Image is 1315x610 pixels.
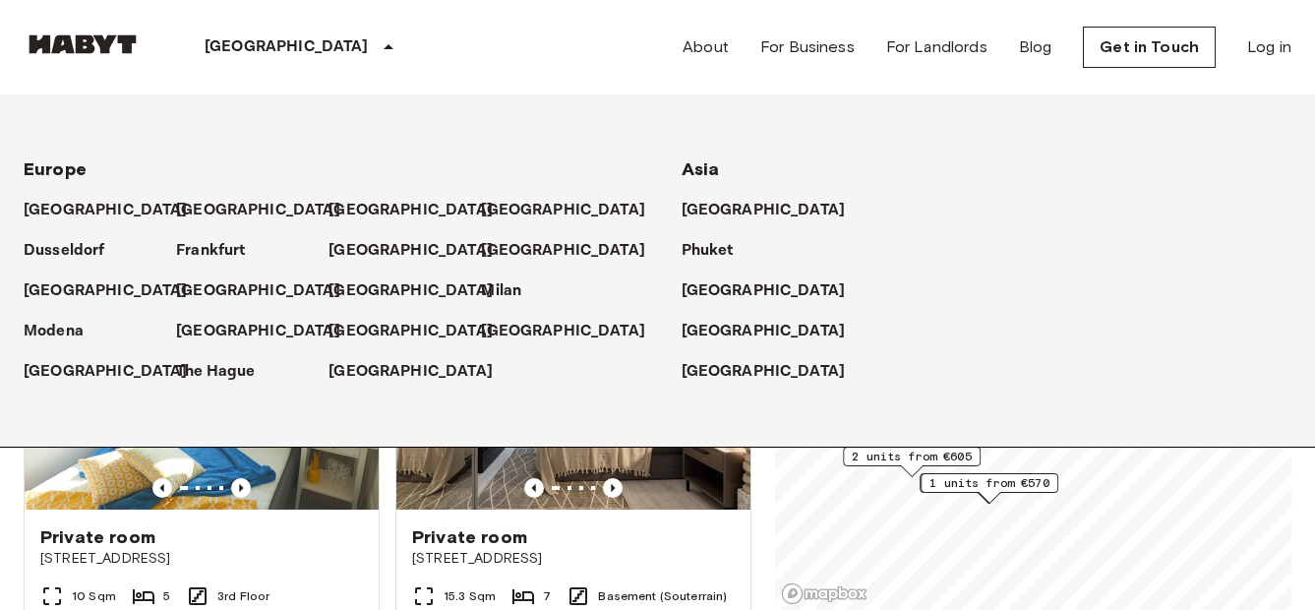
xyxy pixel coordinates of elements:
[24,34,142,54] img: Habyt
[682,360,866,384] a: [GEOGRAPHIC_DATA]
[152,478,172,498] button: Previous image
[682,279,846,303] p: [GEOGRAPHIC_DATA]
[682,320,846,343] p: [GEOGRAPHIC_DATA]
[1247,35,1291,59] a: Log in
[481,199,645,222] p: [GEOGRAPHIC_DATA]
[329,360,493,384] p: [GEOGRAPHIC_DATA]
[176,239,245,263] p: Frankfurt
[24,158,87,180] span: Europe
[683,35,729,59] a: About
[852,448,972,465] span: 2 units from €605
[176,279,340,303] p: [GEOGRAPHIC_DATA]
[481,199,665,222] a: [GEOGRAPHIC_DATA]
[481,320,665,343] a: [GEOGRAPHIC_DATA]
[40,549,363,569] span: [STREET_ADDRESS]
[205,35,369,59] p: [GEOGRAPHIC_DATA]
[524,478,544,498] button: Previous image
[24,279,188,303] p: [GEOGRAPHIC_DATA]
[176,360,274,384] a: The Hague
[329,360,512,384] a: [GEOGRAPHIC_DATA]
[481,279,521,303] p: Milan
[682,158,720,180] span: Asia
[682,239,734,263] p: Phuket
[481,279,541,303] a: Milan
[176,279,360,303] a: [GEOGRAPHIC_DATA]
[543,587,551,605] span: 7
[329,320,493,343] p: [GEOGRAPHIC_DATA]
[163,587,170,605] span: 5
[329,199,512,222] a: [GEOGRAPHIC_DATA]
[40,525,155,549] span: Private room
[781,582,867,605] a: Mapbox logo
[72,587,116,605] span: 10 Sqm
[598,587,727,605] span: Basement (Souterrain)
[481,239,665,263] a: [GEOGRAPHIC_DATA]
[682,279,866,303] a: [GEOGRAPHIC_DATA]
[481,239,645,263] p: [GEOGRAPHIC_DATA]
[682,360,846,384] p: [GEOGRAPHIC_DATA]
[329,239,512,263] a: [GEOGRAPHIC_DATA]
[24,360,208,384] a: [GEOGRAPHIC_DATA]
[929,474,1049,492] span: 1 units from €570
[444,587,496,605] span: 15.3 Sqm
[24,199,208,222] a: [GEOGRAPHIC_DATA]
[176,320,340,343] p: [GEOGRAPHIC_DATA]
[176,360,255,384] p: The Hague
[329,320,512,343] a: [GEOGRAPHIC_DATA]
[412,525,527,549] span: Private room
[1083,27,1216,68] a: Get in Touch
[176,199,360,222] a: [GEOGRAPHIC_DATA]
[329,279,493,303] p: [GEOGRAPHIC_DATA]
[843,447,981,477] div: Map marker
[920,473,1057,504] div: Map marker
[886,35,987,59] a: For Landlords
[921,473,1058,504] div: Map marker
[24,279,208,303] a: [GEOGRAPHIC_DATA]
[760,35,855,59] a: For Business
[24,360,188,384] p: [GEOGRAPHIC_DATA]
[1019,35,1052,59] a: Blog
[603,478,623,498] button: Previous image
[24,320,84,343] p: Modena
[329,279,512,303] a: [GEOGRAPHIC_DATA]
[24,239,105,263] p: Dusseldorf
[682,199,846,222] p: [GEOGRAPHIC_DATA]
[217,587,269,605] span: 3rd Floor
[412,549,735,569] span: [STREET_ADDRESS]
[24,320,103,343] a: Modena
[682,320,866,343] a: [GEOGRAPHIC_DATA]
[231,478,251,498] button: Previous image
[682,239,753,263] a: Phuket
[176,320,360,343] a: [GEOGRAPHIC_DATA]
[682,199,866,222] a: [GEOGRAPHIC_DATA]
[24,199,188,222] p: [GEOGRAPHIC_DATA]
[24,239,125,263] a: Dusseldorf
[481,320,645,343] p: [GEOGRAPHIC_DATA]
[329,239,493,263] p: [GEOGRAPHIC_DATA]
[176,199,340,222] p: [GEOGRAPHIC_DATA]
[176,239,265,263] a: Frankfurt
[329,199,493,222] p: [GEOGRAPHIC_DATA]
